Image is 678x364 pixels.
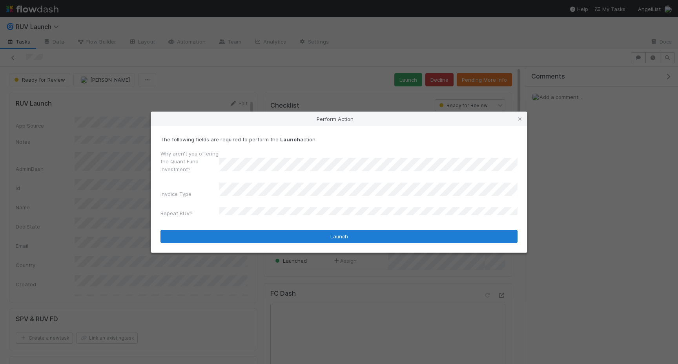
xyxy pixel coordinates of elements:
[160,209,193,217] label: Repeat RUV?
[280,136,300,143] strong: Launch
[160,230,518,243] button: Launch
[160,150,219,173] label: Why aren't you offering the Quant Fund Investment?
[160,190,191,198] label: Invoice Type
[151,112,527,126] div: Perform Action
[160,135,518,143] p: The following fields are required to perform the action:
